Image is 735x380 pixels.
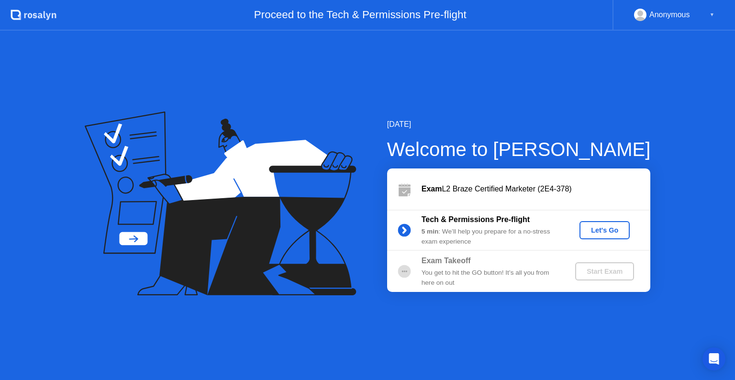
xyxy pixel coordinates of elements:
b: Tech & Permissions Pre-flight [422,215,530,224]
div: L2 Braze Certified Marketer (2E4-378) [422,183,650,195]
div: Open Intercom Messenger [702,347,725,370]
div: : We’ll help you prepare for a no-stress exam experience [422,227,559,246]
b: 5 min [422,228,439,235]
div: [DATE] [387,119,651,130]
button: Start Exam [575,262,634,280]
b: Exam Takeoff [422,257,471,265]
b: Exam [422,185,442,193]
div: Start Exam [579,268,630,275]
div: Anonymous [649,9,690,21]
div: ▼ [710,9,714,21]
div: Let's Go [583,226,626,234]
div: You get to hit the GO button! It’s all you from here on out [422,268,559,288]
div: Welcome to [PERSON_NAME] [387,135,651,164]
button: Let's Go [579,221,630,239]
